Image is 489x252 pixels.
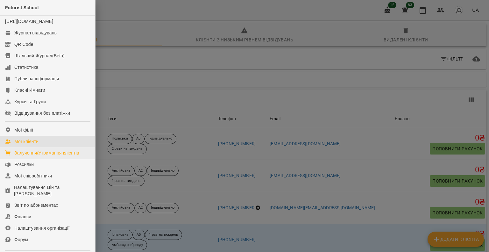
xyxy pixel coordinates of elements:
div: Залучення/Утримання клієнтів [14,150,79,156]
div: Мої клієнти [14,138,39,145]
div: Журнал відвідувань [14,30,57,36]
div: Налаштування Цін та [PERSON_NAME] [14,184,90,197]
div: Форум [14,236,28,243]
a: [URL][DOMAIN_NAME] [5,19,53,24]
div: Звіт по абонементах [14,202,58,208]
span: Futurist School [5,5,39,10]
div: Фінанси [14,213,31,220]
div: Курси та Групи [14,98,46,105]
div: Мої філії [14,127,33,133]
div: QR Code [14,41,33,47]
div: Шкільний Журнал(Beta) [14,53,65,59]
div: Розсилки [14,161,34,168]
div: Публічна інформація [14,76,59,82]
div: Мої співробітники [14,173,52,179]
div: Статистика [14,64,39,70]
div: Класні кімнати [14,87,45,93]
div: Налаштування організації [14,225,70,231]
div: Відвідування без платіжки [14,110,70,116]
